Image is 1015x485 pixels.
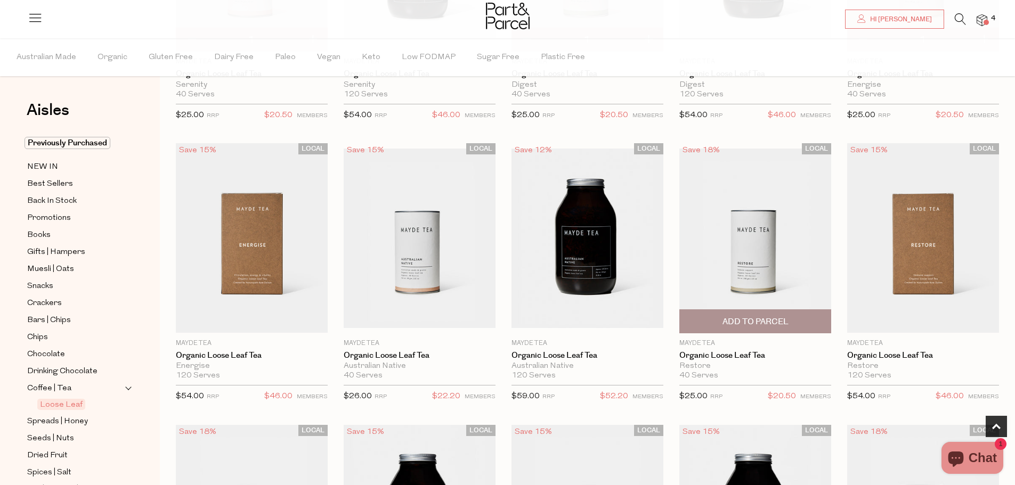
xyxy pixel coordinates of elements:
[27,194,124,208] a: Back In Stock
[511,425,555,439] div: Save 15%
[298,425,328,436] span: LOCAL
[867,15,932,24] span: Hi [PERSON_NAME]
[27,98,69,122] span: Aisles
[847,371,891,381] span: 120 Serves
[27,262,124,276] a: Muesli | Oats
[362,39,380,76] span: Keto
[938,442,1006,476] inbox-online-store-chat: Shopify online store chat
[27,297,62,310] span: Crackers
[27,314,124,327] a: Bars | Chips
[27,211,124,225] a: Promotions
[542,113,555,119] small: RRP
[847,392,875,400] span: $54.00
[176,371,220,381] span: 120 Serves
[27,348,65,361] span: Chocolate
[27,331,124,344] a: Chips
[600,109,628,122] span: $20.50
[176,392,204,400] span: $54.00
[176,143,220,158] div: Save 15%
[344,351,496,360] a: Organic Loose Leaf Tea
[511,149,663,327] img: Organic Loose Leaf Tea
[511,90,550,100] span: 40 Serves
[207,394,219,400] small: RRP
[988,14,998,23] span: 4
[27,228,124,242] a: Books
[176,361,328,371] div: Energise
[27,314,71,327] span: Bars | Chips
[176,111,204,119] span: $25.00
[679,425,723,439] div: Save 15%
[27,263,74,276] span: Muesli | Oats
[317,39,340,76] span: Vegan
[27,229,51,242] span: Books
[297,113,328,119] small: MEMBERS
[298,143,328,154] span: LOCAL
[27,137,124,150] a: Previously Purchased
[679,392,708,400] span: $25.00
[27,432,124,445] a: Seeds | Nuts
[25,137,110,149] span: Previously Purchased
[176,339,328,348] p: Mayde Tea
[722,316,789,327] span: Add To Parcel
[344,80,496,90] div: Serenity
[634,143,663,154] span: LOCAL
[176,80,328,90] div: Serenity
[432,390,460,404] span: $22.20
[297,394,328,400] small: MEMBERS
[847,143,891,158] div: Save 15%
[27,102,69,129] a: Aisles
[207,113,219,119] small: RRP
[27,432,74,445] span: Seeds | Nuts
[511,111,540,119] span: $25.00
[710,394,722,400] small: RRP
[968,113,999,119] small: MEMBERS
[149,39,193,76] span: Gluten Free
[344,361,496,371] div: Australian Native
[37,399,85,410] span: Loose Leaf
[802,425,831,436] span: LOCAL
[344,339,496,348] p: Mayde Tea
[465,113,496,119] small: MEMBERS
[27,280,53,293] span: Snacks
[27,348,124,361] a: Chocolate
[176,351,328,360] a: Organic Loose Leaf Tea
[936,390,964,404] span: $46.00
[176,90,215,100] span: 40 Serves
[679,309,831,333] button: Add To Parcel
[847,143,999,333] img: Organic Loose Leaf Tea
[27,280,124,293] a: Snacks
[632,113,663,119] small: MEMBERS
[802,143,831,154] span: LOCAL
[27,212,71,225] span: Promotions
[679,143,723,158] div: Save 18%
[40,398,124,411] a: Loose Leaf
[27,382,124,394] a: Coffee | Tea
[542,394,555,400] small: RRP
[27,331,48,344] span: Chips
[344,149,496,327] img: Organic Loose Leaf Tea
[970,143,999,154] span: LOCAL
[27,178,73,191] span: Best Sellers
[98,39,127,76] span: Organic
[27,415,124,428] a: Spreads | Honey
[27,245,124,259] a: Gifts | Hampers
[176,143,328,333] img: Organic Loose Leaf Tea
[264,109,293,122] span: $20.50
[679,90,724,100] span: 120 Serves
[679,351,831,360] a: Organic Loose Leaf Tea
[486,3,530,29] img: Part&Parcel
[679,361,831,371] div: Restore
[679,339,831,348] p: Mayde Tea
[375,394,387,400] small: RRP
[264,390,293,404] span: $46.00
[344,90,388,100] span: 120 Serves
[477,39,519,76] span: Sugar Free
[970,425,999,436] span: LOCAL
[968,394,999,400] small: MEMBERS
[466,425,496,436] span: LOCAL
[710,113,722,119] small: RRP
[214,39,254,76] span: Dairy Free
[344,371,383,381] span: 40 Serves
[847,111,875,119] span: $25.00
[176,425,220,439] div: Save 18%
